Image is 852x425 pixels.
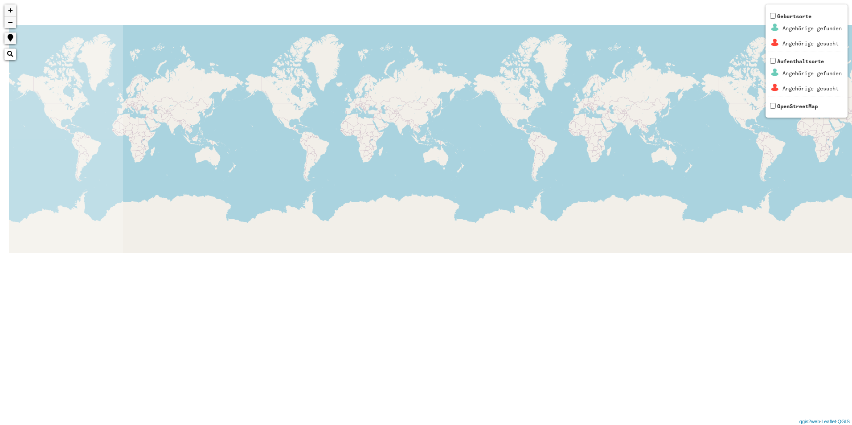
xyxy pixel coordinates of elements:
[768,13,843,52] span: Geburtsorte
[770,82,781,93] img: Aufenthaltsorte_1_Angeh%C3%B6rigegesucht1.png
[782,82,842,96] td: Angehörige gesucht
[770,13,776,19] input: GeburtsorteAngehörige gefundenAngehörige gesucht
[782,21,842,36] td: Angehörige gefunden
[770,103,776,109] input: OpenStreetMap
[770,58,776,64] input: AufenthaltsorteAngehörige gefundenAngehörige gesucht
[799,419,820,424] a: qgis2web
[782,37,842,51] td: Angehörige gesucht
[4,4,16,16] a: Zoom in
[770,67,781,78] img: Aufenthaltsorte_1_Angeh%C3%B6rigegefunden0.png
[821,419,836,424] a: Leaflet
[768,58,843,97] span: Aufenthaltsorte
[770,37,781,48] img: Geburtsorte_2_Angeh%C3%B6rigegesucht1.png
[770,22,781,33] img: Geburtsorte_2_Angeh%C3%B6rigegefunden0.png
[4,16,16,28] a: Zoom out
[4,33,16,44] a: Show me where I am
[782,66,842,81] td: Angehörige gefunden
[777,103,818,110] span: OpenStreetMap
[837,419,850,424] a: QGIS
